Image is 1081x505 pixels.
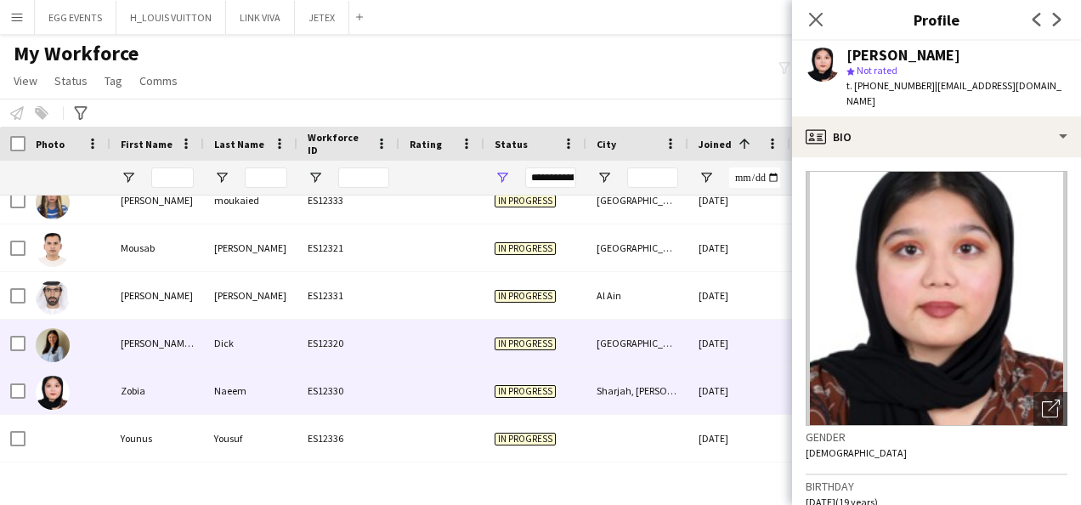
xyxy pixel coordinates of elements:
[297,272,399,319] div: ES12331
[586,177,688,224] div: [GEOGRAPHIC_DATA]
[495,385,556,398] span: In progress
[226,1,295,34] button: LINK VIVA
[14,41,139,66] span: My Workforce
[846,79,935,92] span: t. [PHONE_NUMBER]
[688,367,790,414] div: [DATE]
[7,70,44,92] a: View
[139,73,178,88] span: Comms
[116,1,226,34] button: H_LOUIS VUITTON
[495,170,510,185] button: Open Filter Menu
[14,73,37,88] span: View
[729,167,780,188] input: Joined Filter Input
[133,70,184,92] a: Comms
[110,415,204,462] div: Younus
[297,367,399,414] div: ES12330
[806,446,907,459] span: [DEMOGRAPHIC_DATA]
[54,73,88,88] span: Status
[214,170,229,185] button: Open Filter Menu
[245,167,287,188] input: Last Name Filter Input
[36,281,70,315] img: Nasir Ahmed
[48,70,94,92] a: Status
[204,320,297,366] div: Dick
[297,224,399,271] div: ES12321
[36,376,70,410] img: Zobia Naeem
[110,177,204,224] div: [PERSON_NAME]
[214,138,264,150] span: Last Name
[688,415,790,462] div: [DATE]
[98,70,129,92] a: Tag
[586,224,688,271] div: [GEOGRAPHIC_DATA]
[71,103,91,123] app-action-btn: Advanced filters
[295,1,349,34] button: JETEX
[495,290,556,303] span: In progress
[308,131,369,156] span: Workforce ID
[792,9,1081,31] h3: Profile
[1033,392,1067,426] div: Open photos pop-in
[297,320,399,366] div: ES12320
[688,177,790,224] div: [DATE]
[110,367,204,414] div: Zobia
[36,328,70,362] img: Nina Fee Katharina Dick
[338,167,389,188] input: Workforce ID Filter Input
[586,320,688,366] div: [GEOGRAPHIC_DATA]
[110,272,204,319] div: [PERSON_NAME]
[688,320,790,366] div: [DATE]
[495,195,556,207] span: In progress
[308,170,323,185] button: Open Filter Menu
[110,224,204,271] div: Mousab
[495,242,556,255] span: In progress
[151,167,194,188] input: First Name Filter Input
[699,170,714,185] button: Open Filter Menu
[35,1,116,34] button: EGG EVENTS
[204,367,297,414] div: Naeem
[36,233,70,267] img: Mousab Ali
[846,79,1061,107] span: | [EMAIL_ADDRESS][DOMAIN_NAME]
[297,177,399,224] div: ES12333
[806,479,1067,494] h3: Birthday
[806,171,1067,426] img: Crew avatar or photo
[495,338,556,350] span: In progress
[204,415,297,462] div: Yousuf
[597,170,612,185] button: Open Filter Menu
[297,415,399,462] div: ES12336
[204,177,297,224] div: moukaied
[36,185,70,219] img: julie moukaied
[36,138,65,150] span: Photo
[627,167,678,188] input: City Filter Input
[597,138,616,150] span: City
[121,138,173,150] span: First Name
[586,272,688,319] div: Al Ain
[846,48,960,63] div: [PERSON_NAME]
[688,272,790,319] div: [DATE]
[495,138,528,150] span: Status
[204,224,297,271] div: [PERSON_NAME]
[110,320,204,366] div: [PERSON_NAME] Fee [PERSON_NAME]
[806,429,1067,445] h3: Gender
[121,170,136,185] button: Open Filter Menu
[857,64,897,77] span: Not rated
[688,224,790,271] div: [DATE]
[410,138,442,150] span: Rating
[495,433,556,445] span: In progress
[699,138,732,150] span: Joined
[204,272,297,319] div: [PERSON_NAME]
[792,116,1081,157] div: Bio
[105,73,122,88] span: Tag
[586,367,688,414] div: Sharjah, [PERSON_NAME]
